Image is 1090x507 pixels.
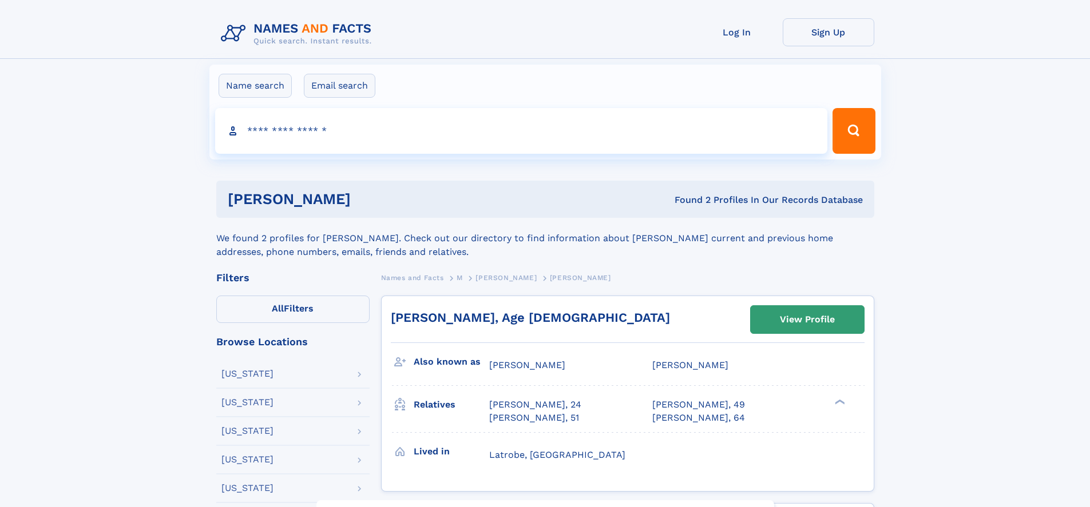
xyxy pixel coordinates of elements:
span: [PERSON_NAME] [489,360,565,370]
div: [US_STATE] [221,484,274,493]
div: [US_STATE] [221,455,274,464]
span: [PERSON_NAME] [550,274,611,282]
a: [PERSON_NAME] [475,270,537,285]
a: [PERSON_NAME], 51 [489,412,579,424]
a: [PERSON_NAME], 24 [489,398,581,411]
span: Latrobe, [GEOGRAPHIC_DATA] [489,449,625,460]
div: We found 2 profiles for [PERSON_NAME]. Check out our directory to find information about [PERSON_... [216,218,874,259]
span: [PERSON_NAME] [652,360,728,370]
label: Name search [219,74,292,98]
div: [US_STATE] [221,426,274,436]
div: View Profile [780,306,835,333]
div: Found 2 Profiles In Our Records Database [513,194,863,206]
div: [US_STATE] [221,369,274,378]
label: Filters [216,296,370,323]
a: [PERSON_NAME], Age [DEMOGRAPHIC_DATA] [391,310,670,325]
h1: [PERSON_NAME] [228,192,513,206]
a: Sign Up [783,18,874,46]
input: search input [215,108,828,154]
a: [PERSON_NAME], 49 [652,398,745,411]
h3: Also known as [414,352,489,372]
a: Names and Facts [381,270,444,285]
span: M [457,274,463,282]
button: Search Button [833,108,875,154]
h3: Lived in [414,442,489,461]
a: Log In [691,18,783,46]
div: Browse Locations [216,337,370,347]
a: [PERSON_NAME], 64 [652,412,745,424]
img: Logo Names and Facts [216,18,381,49]
h3: Relatives [414,395,489,414]
span: All [272,303,284,314]
span: [PERSON_NAME] [475,274,537,282]
div: Filters [216,273,370,283]
a: M [457,270,463,285]
div: ❯ [832,398,846,406]
label: Email search [304,74,375,98]
a: View Profile [751,306,864,333]
div: [US_STATE] [221,398,274,407]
